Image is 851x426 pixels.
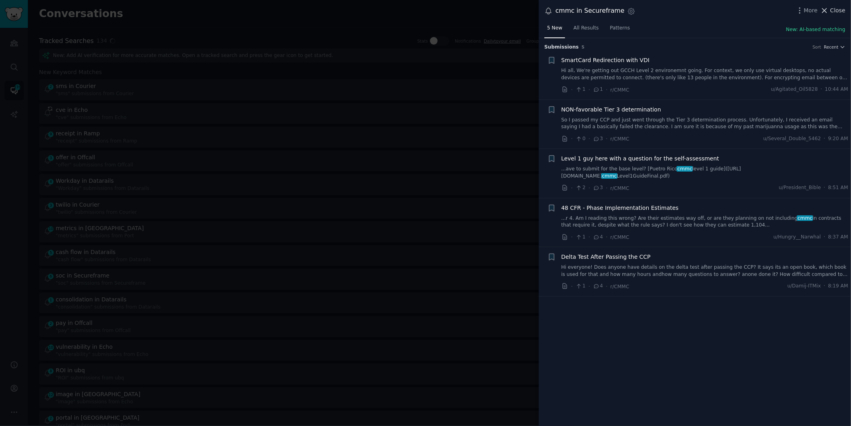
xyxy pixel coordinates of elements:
[677,166,693,172] span: cmmc
[561,253,651,261] a: Delta Test After Passing the CCP
[601,173,618,179] span: cmmc
[824,184,826,192] span: ·
[610,25,630,32] span: Patterns
[571,135,573,143] span: ·
[828,184,848,192] span: 8:51 AM
[571,86,573,94] span: ·
[561,117,849,131] a: So I passed my CCP and just went through the Tier 3 determination process. Unfortunately, I recei...
[575,283,585,290] span: 1
[571,233,573,241] span: ·
[593,86,603,93] span: 1
[796,6,818,15] button: More
[593,234,603,241] span: 4
[763,135,821,143] span: u/Several_Double_5462
[804,6,818,15] span: More
[575,184,585,192] span: 2
[593,135,603,143] span: 3
[547,25,562,32] span: 5 New
[824,283,826,290] span: ·
[779,184,821,192] span: u/President_Bible
[544,22,565,38] a: 5 New
[830,6,845,15] span: Close
[786,26,845,33] button: New: AI-based matching
[828,234,848,241] span: 8:37 AM
[825,86,848,93] span: 10:44 AM
[606,184,608,192] span: ·
[828,283,848,290] span: 8:19 AM
[606,135,608,143] span: ·
[606,282,608,291] span: ·
[606,86,608,94] span: ·
[582,45,585,49] span: 5
[813,44,822,50] div: Sort
[610,284,629,289] span: r/CMMC
[610,186,629,191] span: r/CMMC
[824,44,838,50] span: Recent
[821,86,822,93] span: ·
[589,282,590,291] span: ·
[607,22,633,38] a: Patterns
[593,283,603,290] span: 4
[589,86,590,94] span: ·
[589,135,590,143] span: ·
[561,154,720,163] a: Level 1 guy here with a question for the self-assessment
[571,22,601,38] a: All Results
[544,44,579,51] span: Submission s
[561,106,661,114] a: NON-favorable Tier 3 determination
[593,184,603,192] span: 3
[824,44,845,50] button: Recent
[610,136,629,142] span: r/CMMC
[573,25,599,32] span: All Results
[820,6,845,15] button: Close
[824,234,826,241] span: ·
[561,215,849,229] a: ...r 4. Am I reading this wrong? Are their estimates way off, or are they planning on not includi...
[589,184,590,192] span: ·
[561,67,849,81] a: Hi all, We're getting out GCCH Level 2 environemnt going. For context, we only use virtual deskto...
[561,166,849,180] a: ...ave to submit for the base level? [Puetro Ricocmmclevel 1 guide]([URL][DOMAIN_NAME]cmmcLevel1G...
[828,135,848,143] span: 9:20 AM
[773,234,821,241] span: u/Hungry__Narwhal
[561,204,679,212] a: 48 CFR - Phase Implementation Estimates
[575,86,585,93] span: 1
[571,282,573,291] span: ·
[771,86,818,93] span: u/Agitated_Oil5828
[575,234,585,241] span: 1
[606,233,608,241] span: ·
[787,283,821,290] span: u/Damij-ITMix
[589,233,590,241] span: ·
[610,234,629,240] span: r/CMMC
[561,56,650,64] a: SmartCard Redirection with VDI
[824,135,826,143] span: ·
[571,184,573,192] span: ·
[797,215,813,221] span: cmmc
[610,87,629,93] span: r/CMMC
[561,264,849,278] a: Hi everyone! Does anyone have details on the delta test after passing the CCP? It says its an ope...
[556,6,624,16] div: cmmc in Secureframe
[575,135,585,143] span: 0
